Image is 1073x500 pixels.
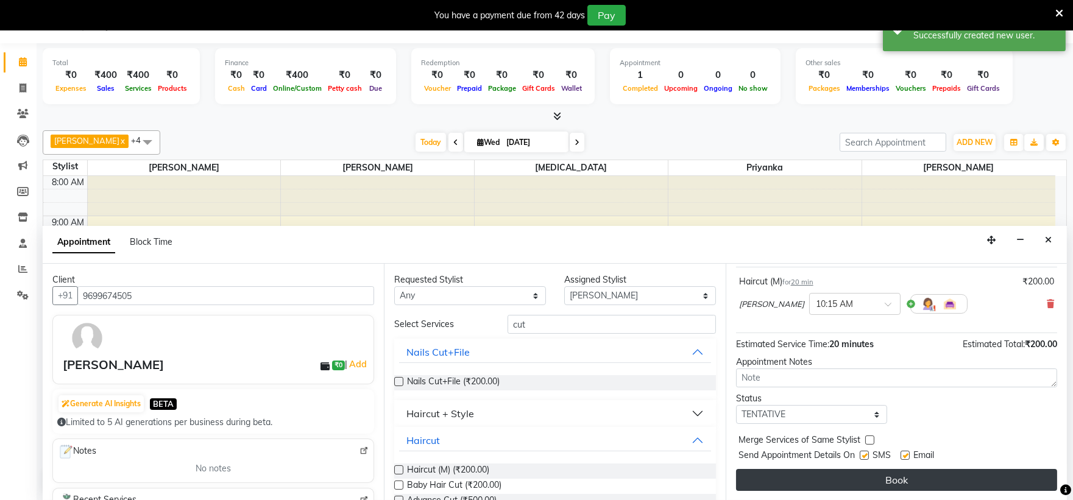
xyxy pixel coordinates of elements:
[957,138,993,147] span: ADD NEW
[929,84,964,93] span: Prepaids
[806,84,843,93] span: Packages
[873,449,891,464] span: SMS
[475,160,668,175] span: [MEDICAL_DATA]
[406,345,470,359] div: Nails Cut+File
[225,68,248,82] div: ₹0
[913,449,934,464] span: Email
[739,275,813,288] div: Haircut (M)
[122,68,155,82] div: ₹400
[399,429,710,451] button: Haircut
[196,462,231,475] span: No notes
[913,29,1057,42] div: Successfully created new user.
[558,68,585,82] div: ₹0
[69,320,105,356] img: avatar
[416,133,446,152] span: Today
[50,216,87,229] div: 9:00 AM
[921,297,935,311] img: Hairdresser.png
[503,133,564,152] input: 2025-09-03
[806,68,843,82] div: ₹0
[840,133,946,152] input: Search Appointment
[620,84,661,93] span: Completed
[52,231,115,253] span: Appointment
[738,449,855,464] span: Send Appointment Details On
[620,68,661,82] div: 1
[668,160,862,175] span: Priyanka
[421,68,454,82] div: ₹0
[806,58,1003,68] div: Other sales
[325,84,365,93] span: Petty cash
[281,160,474,175] span: [PERSON_NAME]
[862,160,1055,175] span: [PERSON_NAME]
[843,84,893,93] span: Memberships
[130,236,172,247] span: Block Time
[122,84,155,93] span: Services
[735,68,771,82] div: 0
[225,84,248,93] span: Cash
[248,84,270,93] span: Card
[52,58,190,68] div: Total
[366,84,385,93] span: Due
[270,68,325,82] div: ₹400
[332,361,345,370] span: ₹0
[90,68,122,82] div: ₹400
[248,68,270,82] div: ₹0
[558,84,585,93] span: Wallet
[325,68,365,82] div: ₹0
[485,84,519,93] span: Package
[1025,339,1057,350] span: ₹200.00
[893,84,929,93] span: Vouchers
[394,273,546,286] div: Requested Stylist
[150,398,177,410] span: BETA
[736,392,888,405] div: Status
[270,84,325,93] span: Online/Custom
[399,341,710,363] button: Nails Cut+File
[843,68,893,82] div: ₹0
[63,356,164,374] div: [PERSON_NAME]
[88,160,281,175] span: [PERSON_NAME]
[52,286,78,305] button: +91
[519,68,558,82] div: ₹0
[564,273,716,286] div: Assigned Stylist
[736,356,1057,368] div: Appointment Notes
[736,339,829,350] span: Estimated Service Time:
[225,58,386,68] div: Finance
[964,84,1003,93] span: Gift Cards
[587,5,626,26] button: Pay
[661,84,701,93] span: Upcoming
[519,84,558,93] span: Gift Cards
[421,84,454,93] span: Voucher
[52,84,90,93] span: Expenses
[131,135,150,145] span: +4
[421,58,585,68] div: Redemption
[963,339,1025,350] span: Estimated Total:
[365,68,386,82] div: ₹0
[474,138,503,147] span: Wed
[620,58,771,68] div: Appointment
[735,84,771,93] span: No show
[782,278,813,286] small: for
[1039,231,1057,250] button: Close
[893,68,929,82] div: ₹0
[50,176,87,189] div: 8:00 AM
[52,273,374,286] div: Client
[406,406,474,421] div: Haircut + Style
[454,84,485,93] span: Prepaid
[964,68,1003,82] div: ₹0
[399,403,710,424] button: Haircut + Style
[485,68,519,82] div: ₹0
[829,339,874,350] span: 20 minutes
[94,84,118,93] span: Sales
[508,315,716,334] input: Search by service name
[57,416,369,429] div: Limited to 5 AI generations per business during beta.
[738,434,860,449] span: Merge Services of Same Stylist
[77,286,374,305] input: Search by Name/Mobile/Email/Code
[345,357,369,371] span: |
[406,433,440,448] div: Haircut
[701,84,735,93] span: Ongoing
[407,375,500,390] span: Nails Cut+File (₹200.00)
[347,357,369,371] a: Add
[739,298,804,311] span: [PERSON_NAME]
[791,278,813,286] span: 20 min
[954,134,996,151] button: ADD NEW
[385,318,498,331] div: Select Services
